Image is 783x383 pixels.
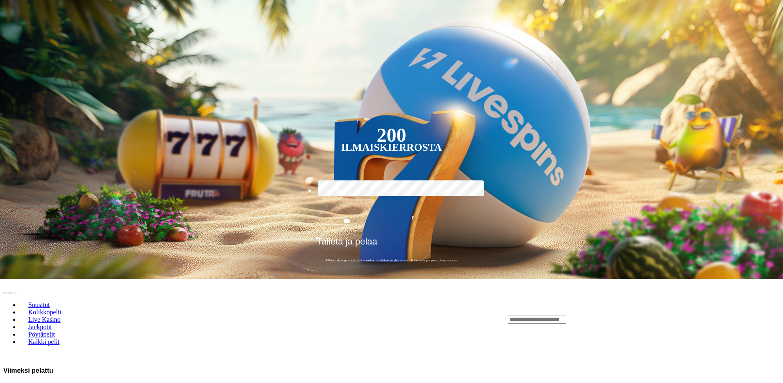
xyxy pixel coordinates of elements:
button: next slide [10,292,16,294]
a: Kaikki pelit [20,335,68,348]
nav: Lobby [3,287,491,352]
label: €150 [368,179,416,203]
span: Live Kasino [25,316,64,323]
a: Pöytäpelit [20,328,63,340]
span: Kaikki pelit [25,338,63,345]
span: € [412,214,414,222]
a: Kolikkopelit [20,306,70,318]
span: 200 kierrätysvapaata ilmaiskierrosta ensitalletuksen yhteydessä. 50 kierrosta per päivä, 4 päivän... [315,258,468,263]
span: Kolikkopelit [25,309,65,316]
button: prev slide [3,292,10,294]
span: € [321,234,324,239]
header: Lobby [3,279,780,360]
span: Jackpotit [25,323,55,330]
h3: Viimeksi pelattu [3,367,53,374]
div: Ilmaiskierrosta [341,143,442,152]
a: Suositut [20,298,58,311]
input: Search [508,316,566,324]
span: Suositut [25,301,53,308]
span: Pöytäpelit [25,331,58,338]
div: 200 [377,130,406,140]
label: €50 [316,179,363,203]
button: Talleta ja pelaa [315,236,468,253]
label: €250 [420,179,467,203]
a: Jackpotit [20,321,60,333]
span: Talleta ja pelaa [317,236,377,253]
a: Live Kasino [20,313,69,325]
